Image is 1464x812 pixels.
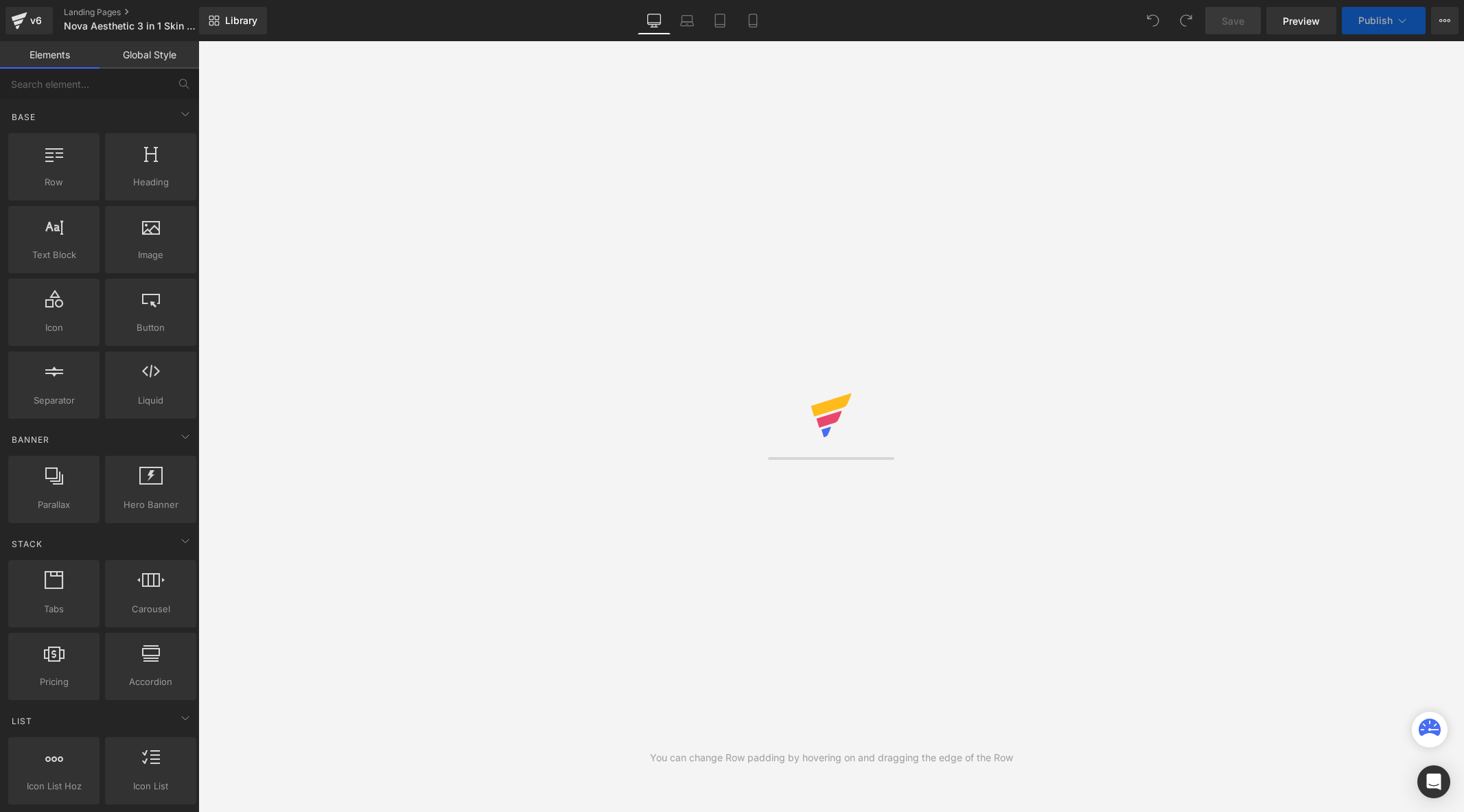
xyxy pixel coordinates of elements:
[109,675,192,689] span: Accordion
[10,715,34,728] span: List
[1358,15,1393,26] span: Publish
[736,7,769,34] a: Mobile
[671,7,704,34] a: Laptop
[1222,14,1244,28] span: Save
[12,779,95,793] span: Icon List Hoz
[1417,765,1450,798] div: Open Intercom Messenger
[109,393,192,408] span: Liquid
[1139,7,1167,34] button: Undo
[12,393,95,408] span: Separator
[704,7,736,34] a: Tablet
[109,248,192,262] span: Image
[109,602,192,616] span: Carousel
[12,321,95,335] span: Icon
[109,321,192,335] span: Button
[638,7,671,34] a: Desktop
[109,779,192,793] span: Icon List
[27,12,45,30] div: v6
[100,41,199,69] a: Global Style
[12,175,95,189] span: Row
[10,537,44,550] span: Stack
[12,675,95,689] span: Pricing
[650,750,1013,765] div: You can change Row padding by hovering on and dragging the edge of the Row
[1172,7,1200,34] button: Redo
[1266,7,1336,34] a: Preview
[199,7,267,34] a: New Library
[225,14,257,27] span: Library
[64,21,196,32] span: Nova Aesthetic 3 in 1 Skin Tightening Promo 79.95
[12,248,95,262] span: Text Block
[10,111,37,124] span: Base
[64,7,222,18] a: Landing Pages
[10,433,51,446] span: Banner
[1431,7,1459,34] button: More
[5,7,53,34] a: v6
[109,175,192,189] span: Heading
[109,498,192,512] span: Hero Banner
[1342,7,1426,34] button: Publish
[12,602,95,616] span: Tabs
[1283,14,1320,28] span: Preview
[12,498,95,512] span: Parallax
